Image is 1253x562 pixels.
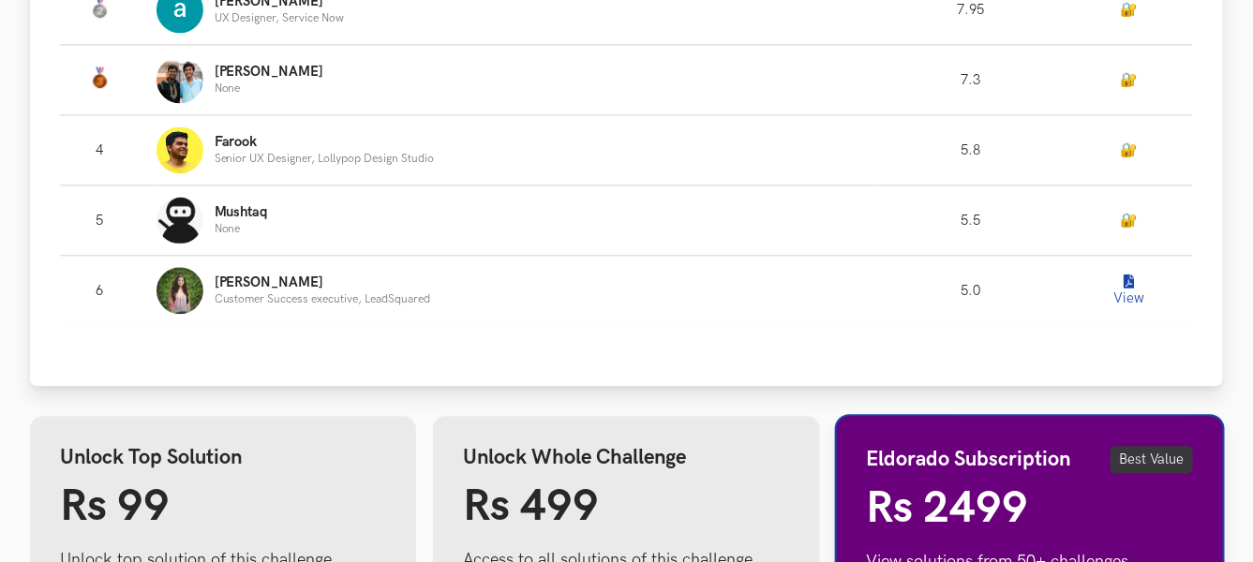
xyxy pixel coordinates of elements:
[215,223,268,235] p: None
[1121,72,1138,88] a: 🔐
[1121,2,1138,18] a: 🔐
[60,256,157,326] td: 6
[1121,142,1138,158] a: 🔐
[1121,213,1138,229] a: 🔐
[877,185,1065,256] td: 5.5
[877,45,1065,115] td: 7.3
[60,446,386,470] h4: Unlock Top Solution
[215,65,324,80] p: [PERSON_NAME]
[60,115,157,185] td: 4
[1111,272,1148,309] button: View
[463,446,789,470] h4: Unlock Whole Challenge
[215,293,431,305] p: Customer Success executive, LeadSquared
[215,205,268,220] p: Mushtaq
[215,12,345,24] p: UX Designer, Service Now
[463,480,599,533] span: Rs 499
[88,67,111,89] img: Bronze Medal
[157,197,203,244] img: Profile photo
[867,481,1029,535] span: Rs 2499
[877,256,1065,326] td: 5.0
[1111,446,1193,473] span: Best Value
[157,56,203,103] img: Profile photo
[877,115,1065,185] td: 5.8
[60,480,170,533] span: Rs 99
[215,153,435,165] p: Senior UX Designer, Lollypop Design Studio
[215,135,435,150] p: Farook
[157,126,203,173] img: Profile photo
[215,275,431,290] p: [PERSON_NAME]
[215,82,324,95] p: None
[157,267,203,314] img: Profile photo
[60,185,157,256] td: 5
[867,448,1071,472] h4: Eldorado Subscription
